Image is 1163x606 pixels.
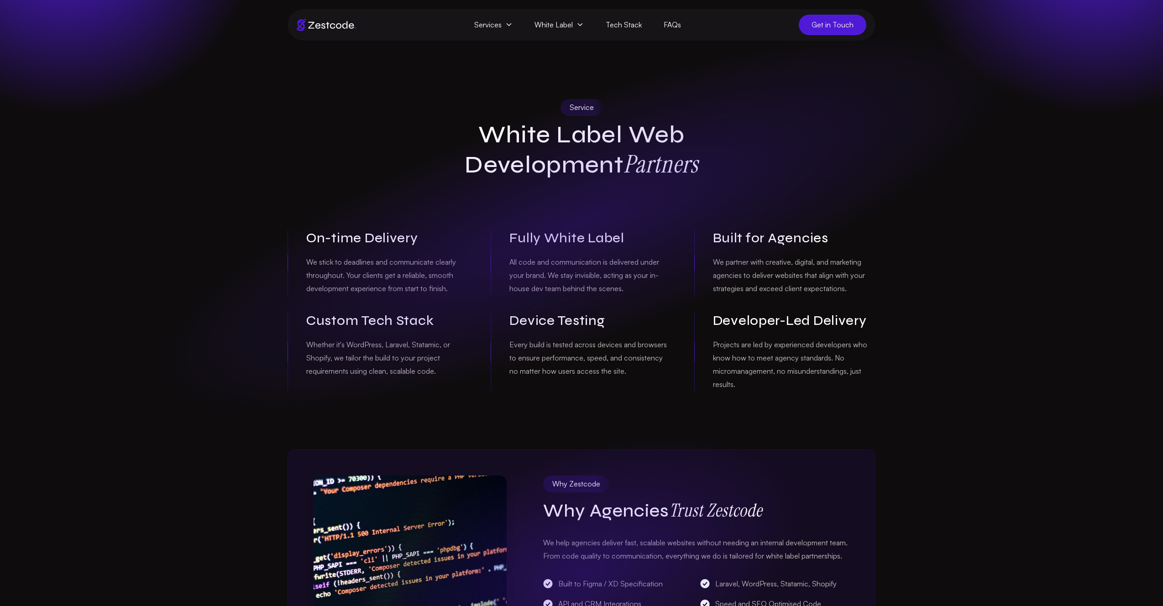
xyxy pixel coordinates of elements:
[306,313,469,329] h3: Custom Tech Stack
[543,499,849,521] h3: Why Agencies
[509,313,672,329] h3: Device Testing
[623,148,698,179] strong: Partners
[406,120,757,180] h1: White Label Web Development
[713,230,875,246] h3: Built for Agencies
[653,15,692,35] a: FAQs
[713,256,875,295] p: We partner with creative, digital, and marketing agencies to deliver websites that align with you...
[306,230,469,246] h3: On-time Delivery
[561,99,603,116] div: Service
[713,313,875,329] h3: Developer-Led Delivery
[509,256,672,295] p: All code and communication is delivered under your brand. We stay invisible, acting as your in-ho...
[463,15,524,35] span: Services
[669,498,762,522] strong: Trust Zestcode
[543,536,849,563] p: We help agencies deliver fast, scalable websites without needing an internal development team. Fr...
[543,577,693,590] li: Built to Figma / XD Specification
[306,256,469,295] p: We stick to deadlines and communicate clearly throughout. Your clients get a reliable, smooth dev...
[509,230,672,246] h3: Fully White Label
[524,15,595,35] span: White Label
[543,475,609,492] div: Why Zestcode
[297,19,356,31] img: Brand logo of zestcode digital
[799,15,866,35] a: Get in Touch
[595,15,653,35] a: Tech Stack
[713,338,875,391] p: Projects are led by experienced developers who know how to meet agency standards. No micromanagem...
[700,577,849,590] li: Laravel, WordPress, Statamic, Shopify
[306,338,469,377] p: Whether it's WordPress, Laravel, Statamic, or Shopify, we tailor the build to your project requir...
[509,338,672,377] p: Every build is tested across devices and browsers to ensure performance, speed, and consistency n...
